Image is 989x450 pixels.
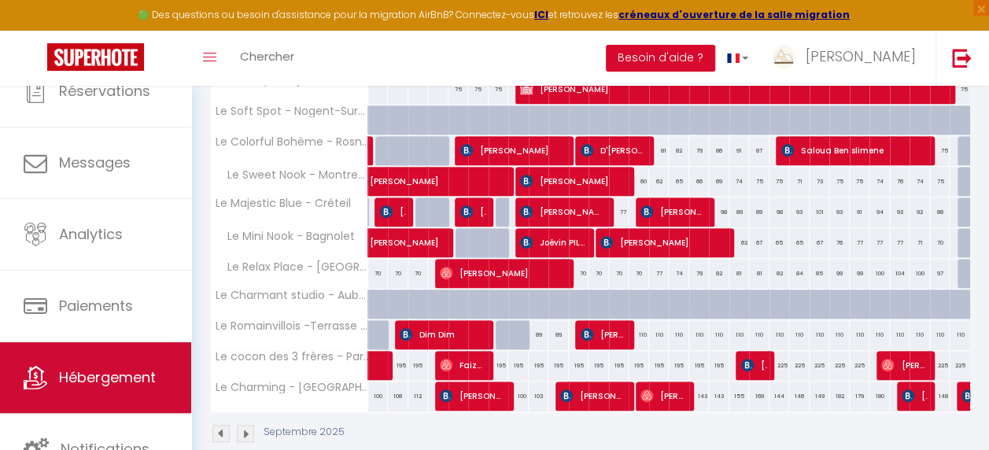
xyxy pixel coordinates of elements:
div: 82 [669,136,689,165]
div: 225 [829,351,850,380]
div: 70 [589,259,609,288]
div: 93 [789,197,810,227]
div: 75 [930,167,950,196]
div: 143 [689,382,710,411]
div: 110 [729,320,750,349]
span: [PERSON_NAME] [520,74,939,104]
div: 76 [829,228,850,257]
div: 195 [689,351,710,380]
span: [PERSON_NAME] [806,46,916,66]
span: Le Soft Spot - Nogent-Sur-[GEOGRAPHIC_DATA] [213,105,371,117]
div: 100 [368,382,389,411]
span: Joévin PILASTRE [520,227,585,257]
div: 93 [829,197,850,227]
div: 195 [569,351,589,380]
div: 70 [629,259,649,288]
div: 149 [810,382,830,411]
div: 225 [950,351,970,380]
div: 100 [869,259,890,288]
div: 103 [529,382,549,411]
div: 69 [709,167,729,196]
div: 110 [950,320,970,349]
div: 195 [609,351,629,380]
div: 75 [489,75,509,104]
div: 195 [489,351,509,380]
div: 82 [769,259,790,288]
strong: créneaux d'ouverture de la salle migration [618,8,850,21]
div: 67 [749,228,769,257]
div: 70 [609,259,629,288]
div: 148 [930,382,950,411]
div: 89 [529,320,549,349]
div: 66 [689,167,710,196]
div: 70 [368,259,389,288]
div: 101 [810,197,830,227]
span: [PERSON_NAME] [520,166,625,196]
span: Analytics [59,224,123,244]
img: Super Booking [47,43,144,71]
div: 195 [709,351,729,380]
img: logout [952,48,972,68]
div: 110 [910,320,930,349]
div: 100 [910,259,930,288]
div: 71 [789,167,810,196]
div: 91 [850,197,870,227]
div: 92 [910,197,930,227]
span: Le Romainvillois -Terrasse aux portes de [GEOGRAPHIC_DATA] [213,320,371,332]
div: 77 [890,228,910,257]
a: Chercher [228,31,306,86]
div: 144 [769,382,790,411]
div: 75 [930,136,950,165]
div: 110 [649,320,670,349]
div: 110 [749,320,769,349]
div: 182 [829,382,850,411]
span: Saloua Ben slimene [781,135,925,165]
strong: ICI [534,8,548,21]
span: [PERSON_NAME] [460,135,565,165]
span: [PERSON_NAME] [370,158,623,188]
div: 75 [950,75,970,104]
div: 74 [869,167,890,196]
div: 77 [850,228,870,257]
span: Le Majestic Blue - Créteil [213,197,351,209]
span: Le Charming - [GEOGRAPHIC_DATA] de l'Ourq [213,382,371,393]
span: Faiza El Amrani [440,350,485,380]
div: 94 [869,197,890,227]
button: Ouvrir le widget de chat LiveChat [13,6,60,53]
span: Le Relax Place - [GEOGRAPHIC_DATA] [213,259,371,276]
div: 225 [850,351,870,380]
div: 75 [468,75,489,104]
div: 74 [910,167,930,196]
span: [PERSON_NAME] [902,381,928,411]
div: 225 [930,351,950,380]
div: 73 [810,167,830,196]
div: 104 [890,259,910,288]
div: 75 [850,167,870,196]
div: 79 [689,259,710,288]
span: [PERSON_NAME] [380,197,406,227]
div: 155 [729,382,750,411]
div: 75 [448,75,469,104]
div: 86 [709,136,729,165]
div: 93 [890,197,910,227]
div: 76 [890,167,910,196]
button: Besoin d'aide ? [606,45,715,72]
div: 146 [789,382,810,411]
div: 110 [869,320,890,349]
div: 89 [548,320,569,349]
div: 74 [669,259,689,288]
div: 225 [810,351,830,380]
div: 99 [850,259,870,288]
div: 81 [749,259,769,288]
div: 100 [508,382,529,411]
span: [PERSON_NAME] [370,219,515,249]
img: ... [772,45,795,68]
div: 75 [829,167,850,196]
div: 85 [810,259,830,288]
div: 75 [749,167,769,196]
p: Septembre 2025 [264,425,345,440]
div: 195 [529,351,549,380]
div: 65 [789,228,810,257]
div: 62 [729,228,750,257]
span: Le Sweet Nook - Montreuil [213,167,371,184]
